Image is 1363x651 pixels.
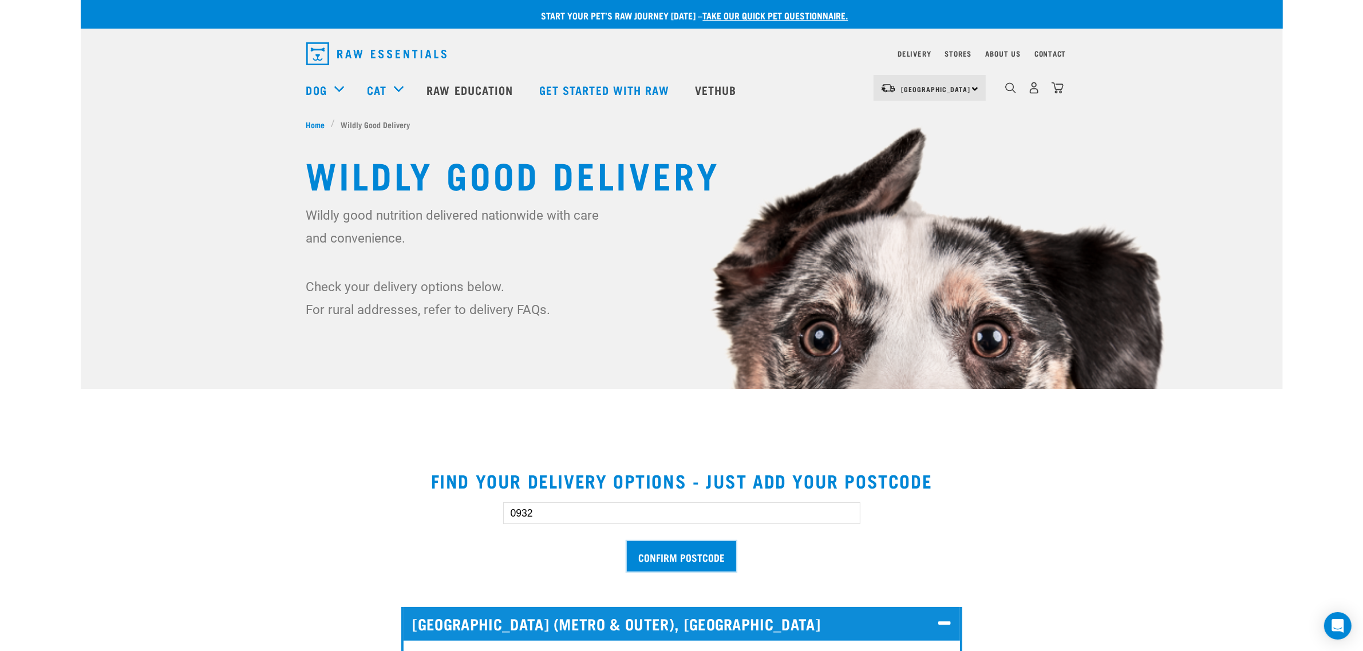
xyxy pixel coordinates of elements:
[367,81,386,98] a: Cat
[1034,51,1066,55] a: Contact
[94,470,1269,491] h2: Find your delivery options - just add your postcode
[81,67,1283,113] nav: dropdown navigation
[945,51,972,55] a: Stores
[306,42,447,65] img: Raw Essentials Logo
[413,615,951,633] p: [GEOGRAPHIC_DATA] (METRO & OUTER), [GEOGRAPHIC_DATA]
[306,153,1057,194] h1: Wildly Good Delivery
[1052,82,1064,94] img: home-icon@2x.png
[898,51,931,55] a: Delivery
[306,118,331,130] a: Home
[89,9,1291,22] p: Start your pet’s raw journey [DATE] –
[528,67,684,113] a: Get started with Raw
[306,81,327,98] a: Dog
[627,541,736,571] input: Confirm postcode
[306,275,607,321] p: Check your delivery options below. For rural addresses, refer to delivery FAQs.
[1324,612,1352,640] div: Open Intercom Messenger
[1028,82,1040,94] img: user.png
[684,67,751,113] a: Vethub
[503,502,860,524] input: Enter your postcode here...
[306,118,325,130] span: Home
[413,615,821,633] span: [GEOGRAPHIC_DATA] (METRO & OUTER), [GEOGRAPHIC_DATA]
[297,38,1066,70] nav: dropdown navigation
[415,67,527,113] a: Raw Education
[880,83,896,93] img: van-moving.png
[703,13,848,18] a: take our quick pet questionnaire.
[902,87,971,91] span: [GEOGRAPHIC_DATA]
[985,51,1020,55] a: About Us
[306,118,1057,130] nav: breadcrumbs
[1005,82,1016,93] img: home-icon-1@2x.png
[306,204,607,249] p: Wildly good nutrition delivered nationwide with care and convenience.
